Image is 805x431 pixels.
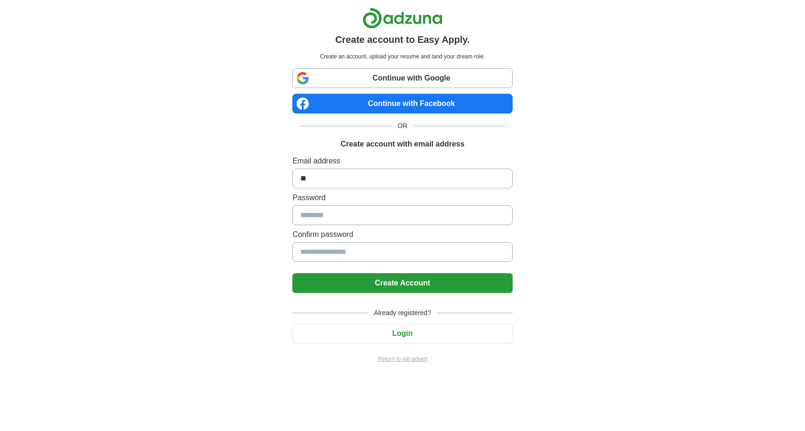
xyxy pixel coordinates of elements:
span: OR [392,121,413,131]
h1: Create account to Easy Apply. [335,33,470,47]
button: Login [292,324,512,343]
span: Already registered? [368,308,436,318]
label: Email address [292,155,512,167]
a: Continue with Google [292,68,512,88]
h1: Create account with email address [340,138,464,150]
a: Continue with Facebook [292,94,512,114]
a: Return to job advert [292,355,512,363]
p: Create an account, upload your resume and land your dream role. [294,52,510,61]
a: Login [292,329,512,337]
label: Password [292,192,512,203]
button: Create Account [292,273,512,293]
img: Adzuna logo [362,8,443,29]
label: Confirm password [292,229,512,240]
